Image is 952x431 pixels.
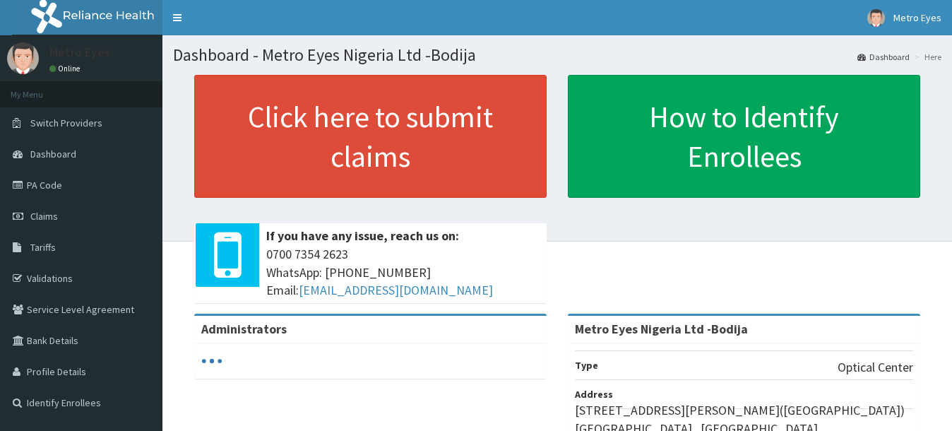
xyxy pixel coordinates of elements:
svg: audio-loading [201,350,222,372]
img: User Image [7,42,39,74]
img: User Image [867,9,885,27]
li: Here [911,51,941,63]
span: Metro Eyes [893,11,941,24]
a: How to Identify Enrollees [568,75,920,198]
span: Switch Providers [30,117,102,129]
h1: Dashboard - Metro Eyes Nigeria Ltd -Bodija [173,46,941,64]
strong: Metro Eyes Nigeria Ltd -Bodija [575,321,748,337]
b: Type [575,359,598,372]
span: 0700 7354 2623 WhatsApp: [PHONE_NUMBER] Email: [266,245,540,300]
a: Click here to submit claims [194,75,547,198]
a: Dashboard [857,51,910,63]
b: Administrators [201,321,287,337]
b: If you have any issue, reach us on: [266,228,459,244]
b: Address [575,388,613,401]
span: Tariffs [30,241,56,254]
a: [EMAIL_ADDRESS][DOMAIN_NAME] [299,282,493,298]
span: Claims [30,210,58,223]
p: Optical Center [838,358,913,377]
a: Online [49,64,83,73]
p: Metro Eyes [49,46,110,59]
span: Dashboard [30,148,76,160]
